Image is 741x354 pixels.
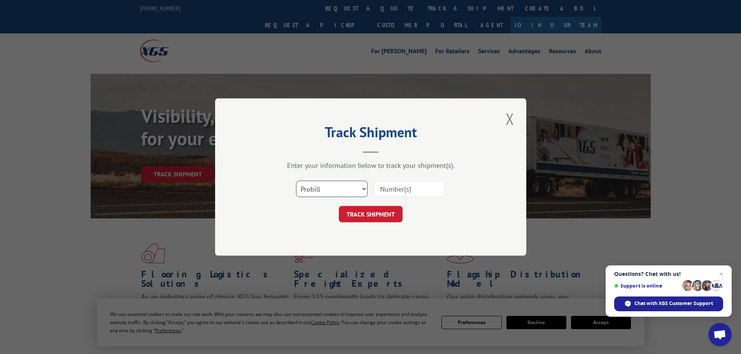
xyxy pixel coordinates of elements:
[614,283,680,289] span: Support is online
[614,271,723,277] span: Questions? Chat with us!
[634,300,713,307] span: Chat with XGS Customer Support
[254,161,487,170] div: Enter your information below to track your shipment(s).
[614,296,723,311] span: Chat with XGS Customer Support
[503,108,517,129] button: Close modal
[254,127,487,141] h2: Track Shipment
[339,206,403,222] button: TRACK SHIPMENT
[708,323,732,346] a: Open chat
[373,181,445,197] input: Number(s)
